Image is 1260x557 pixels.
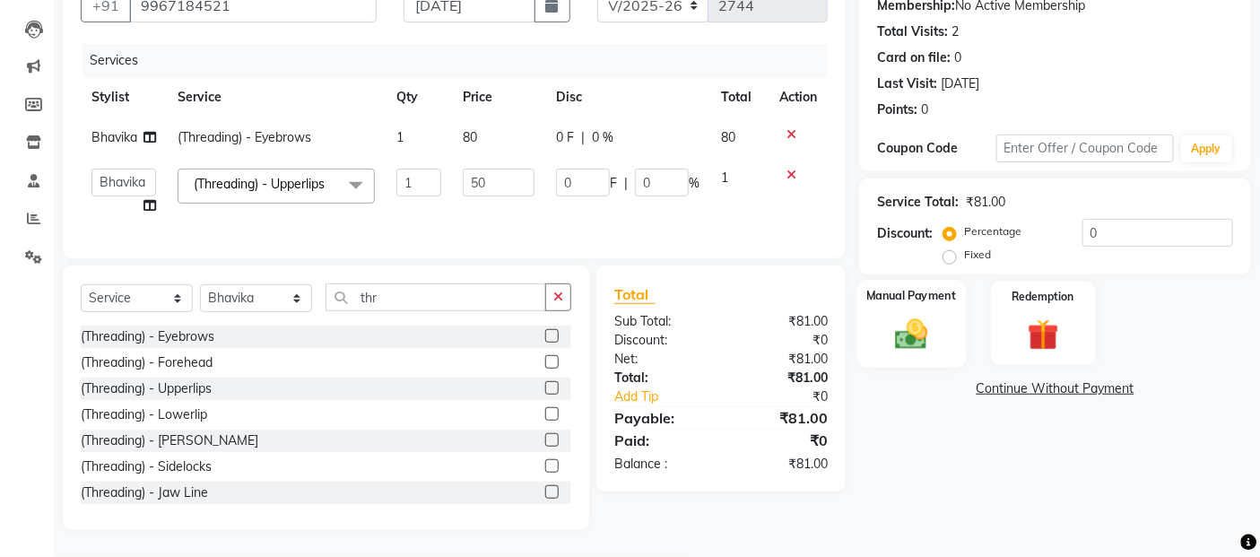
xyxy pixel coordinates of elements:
[689,174,700,193] span: %
[81,353,213,372] div: (Threading) - Forehead
[167,77,386,117] th: Service
[581,128,585,147] span: |
[721,331,841,350] div: ₹0
[83,44,841,77] div: Services
[885,315,939,352] img: _cash.svg
[601,455,721,474] div: Balance :
[721,407,841,429] div: ₹81.00
[996,135,1174,162] input: Enter Offer / Coupon Code
[81,405,207,424] div: (Threading) - Lowerlip
[601,312,721,331] div: Sub Total:
[877,193,959,212] div: Service Total:
[721,369,841,387] div: ₹81.00
[91,129,137,145] span: Bhavika
[710,77,769,117] th: Total
[721,129,735,145] span: 80
[721,312,841,331] div: ₹81.00
[325,176,333,192] a: x
[721,350,841,369] div: ₹81.00
[601,407,721,429] div: Payable:
[964,247,991,263] label: Fixed
[1181,135,1232,162] button: Apply
[452,77,545,117] th: Price
[863,379,1247,398] a: Continue Without Payment
[769,77,828,117] th: Action
[556,128,574,147] span: 0 F
[81,457,212,476] div: (Threading) - Sidelocks
[877,48,951,67] div: Card on file:
[81,431,258,450] div: (Threading) - [PERSON_NAME]
[463,129,477,145] span: 80
[877,74,937,93] div: Last Visit:
[81,77,167,117] th: Stylist
[614,285,656,304] span: Total
[194,176,325,192] span: (Threading) - Upperlips
[601,369,721,387] div: Total:
[624,174,628,193] span: |
[81,327,214,346] div: (Threading) - Eyebrows
[601,387,741,406] a: Add Tip
[921,100,928,119] div: 0
[952,22,959,41] div: 2
[601,350,721,369] div: Net:
[545,77,710,117] th: Disc
[954,48,961,67] div: 0
[601,331,721,350] div: Discount:
[877,139,995,158] div: Coupon Code
[941,74,979,93] div: [DATE]
[877,22,948,41] div: Total Visits:
[721,430,841,451] div: ₹0
[877,224,933,243] div: Discount:
[592,128,613,147] span: 0 %
[742,387,842,406] div: ₹0
[721,170,728,186] span: 1
[178,129,311,145] span: (Threading) - Eyebrows
[1018,316,1069,355] img: _gift.svg
[867,287,957,304] label: Manual Payment
[1012,289,1074,305] label: Redemption
[601,430,721,451] div: Paid:
[386,77,452,117] th: Qty
[610,174,617,193] span: F
[966,193,1005,212] div: ₹81.00
[721,455,841,474] div: ₹81.00
[396,129,404,145] span: 1
[81,483,208,502] div: (Threading) - Jaw Line
[81,379,212,398] div: (Threading) - Upperlips
[964,223,1021,239] label: Percentage
[326,283,546,311] input: Search or Scan
[877,100,917,119] div: Points:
